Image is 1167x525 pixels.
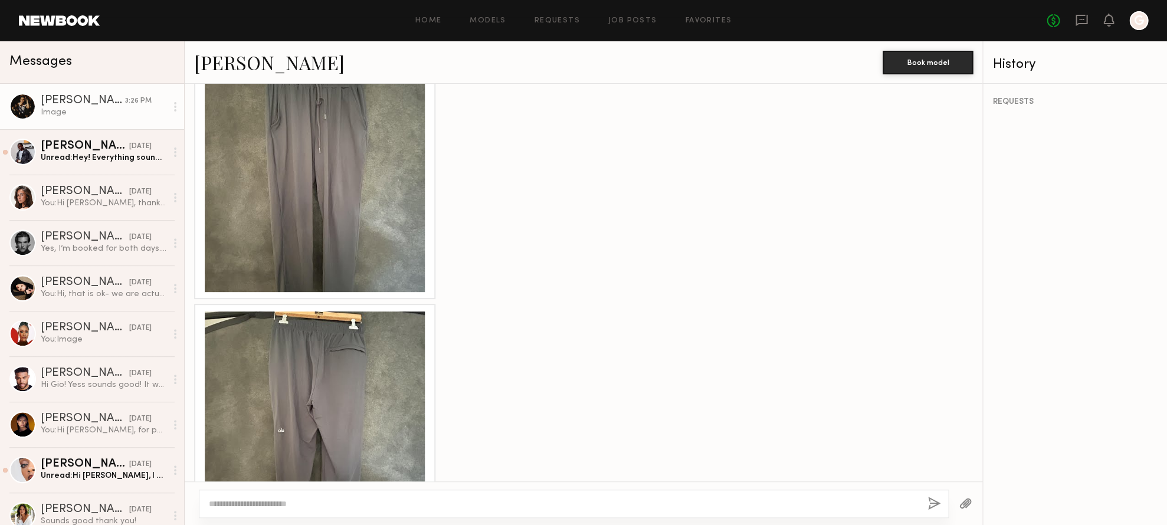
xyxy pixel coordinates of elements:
a: [PERSON_NAME] [194,50,345,75]
div: [PERSON_NAME] [41,95,125,107]
div: [DATE] [129,277,152,288]
div: [PERSON_NAME] [41,277,129,288]
div: [DATE] [129,323,152,334]
div: [PERSON_NAME] [41,186,129,198]
a: Home [415,17,442,25]
div: [PERSON_NAME] [41,231,129,243]
div: History [992,58,1158,71]
div: You: Hi, that is ok- we are actually at [PERSON_NAME][GEOGRAPHIC_DATA], there is a starbucks righ... [41,288,166,300]
a: Job Posts [608,17,657,25]
a: Requests [535,17,580,25]
div: Hi Gio! Yess sounds good! It was great shooting with you. Looking forward to working in the future [41,379,166,391]
div: Unread: Hey! Everything sounds good Can you please retouch these 3 images : 4850.jpg ( File 3 ) 4... [41,152,166,163]
div: Image [41,107,166,118]
span: Messages [9,55,72,68]
div: [DATE] [129,368,152,379]
div: You: Hi [PERSON_NAME], for parking, the best thing is is to check the link provided for the locat... [41,425,166,436]
div: REQUESTS [992,98,1158,106]
div: Yes, I’m booked for both days. I can bring some shoes as well yes. Thank you and see you tmr! [41,243,166,254]
div: [PERSON_NAME] [41,140,129,152]
div: [DATE] [129,459,152,470]
div: [PERSON_NAME] [41,367,129,379]
div: [PERSON_NAME] [41,504,129,516]
div: 3:26 PM [125,96,152,107]
a: Favorites [685,17,732,25]
div: [DATE] [129,186,152,198]
div: [DATE] [129,414,152,425]
a: G [1129,11,1148,30]
div: [PERSON_NAME] [41,458,129,470]
a: Book model [883,57,973,67]
div: You: Hi [PERSON_NAME], thanks for your reply, appreciated, so I spoke with the client and they ar... [41,198,166,209]
div: You: Image [41,334,166,345]
div: [DATE] [129,141,152,152]
div: [DATE] [129,504,152,516]
button: Book model [883,51,973,74]
a: Models [470,17,506,25]
div: [PERSON_NAME] [41,322,129,334]
div: [PERSON_NAME] [41,413,129,425]
div: [DATE] [129,232,152,243]
div: Unread: Hi [PERSON_NAME], I hope all is well. I am interested and available. My current size is m... [41,470,166,481]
